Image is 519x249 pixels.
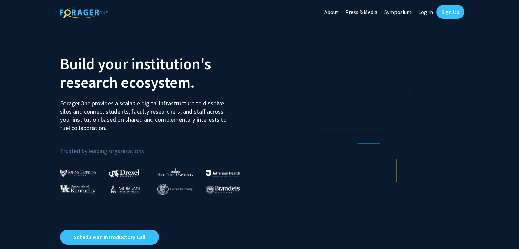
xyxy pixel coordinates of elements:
img: Brandeis University [206,185,240,194]
p: ForagerOne provides a scalable digital infrastructure to dissolve silos and connect students, fac... [60,94,231,132]
img: Cornell University [157,184,193,195]
img: Drexel University [109,169,139,177]
img: Johns Hopkins University [60,170,96,177]
iframe: Chat [490,218,514,244]
img: ForagerOne Logo [60,6,108,18]
img: High Point University [157,168,193,176]
a: Opens in a new tab [60,230,159,245]
p: Trusted by leading organizations [60,137,255,156]
img: University of Kentucky [60,185,96,194]
h2: Build your institution's research ecosystem. [60,55,255,91]
a: Sign Up [436,5,464,19]
img: Thomas Jefferson University [206,170,240,177]
img: Morgan State University [109,185,140,193]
